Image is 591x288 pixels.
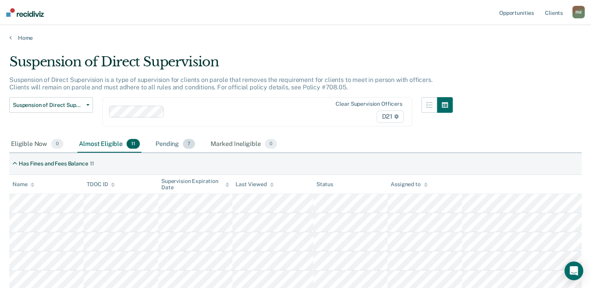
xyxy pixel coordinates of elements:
[51,139,63,149] span: 0
[127,139,140,149] span: 11
[154,136,196,153] div: Pending7
[9,54,453,76] div: Suspension of Direct Supervision
[336,101,402,107] div: Clear supervision officers
[391,181,427,188] div: Assigned to
[572,6,585,18] div: R M
[161,178,229,191] div: Supervision Expiration Date
[9,97,93,113] button: Suspension of Direct Supervision
[265,139,277,149] span: 0
[9,157,97,170] div: Has Fines and Fees Balance11
[77,136,141,153] div: Almost Eligible11
[9,34,582,41] a: Home
[236,181,273,188] div: Last Viewed
[377,110,404,123] span: D21
[87,181,115,188] div: TDOC ID
[90,160,95,167] div: 11
[19,160,88,167] div: Has Fines and Fees Balance
[316,181,333,188] div: Status
[6,8,44,17] img: Recidiviz
[564,261,583,280] div: Open Intercom Messenger
[9,136,65,153] div: Eligible Now0
[183,139,195,149] span: 7
[12,181,34,188] div: Name
[209,136,279,153] div: Marked Ineligible0
[572,6,585,18] button: RM
[13,102,83,108] span: Suspension of Direct Supervision
[9,76,433,91] p: Suspension of Direct Supervision is a type of supervision for clients on parole that removes the ...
